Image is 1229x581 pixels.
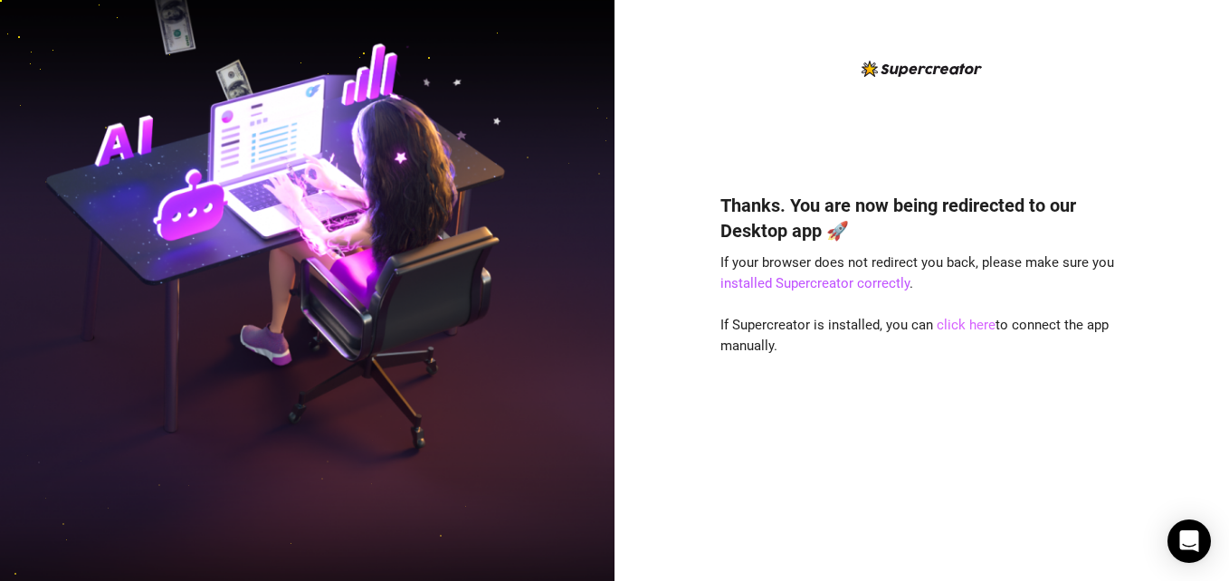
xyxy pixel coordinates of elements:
a: click here [937,317,996,333]
a: installed Supercreator correctly [720,275,910,291]
span: If Supercreator is installed, you can to connect the app manually. [720,317,1109,355]
div: Open Intercom Messenger [1167,519,1211,563]
span: If your browser does not redirect you back, please make sure you . [720,254,1114,292]
h4: Thanks. You are now being redirected to our Desktop app 🚀 [720,193,1124,243]
img: logo-BBDzfeDw.svg [862,61,982,77]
